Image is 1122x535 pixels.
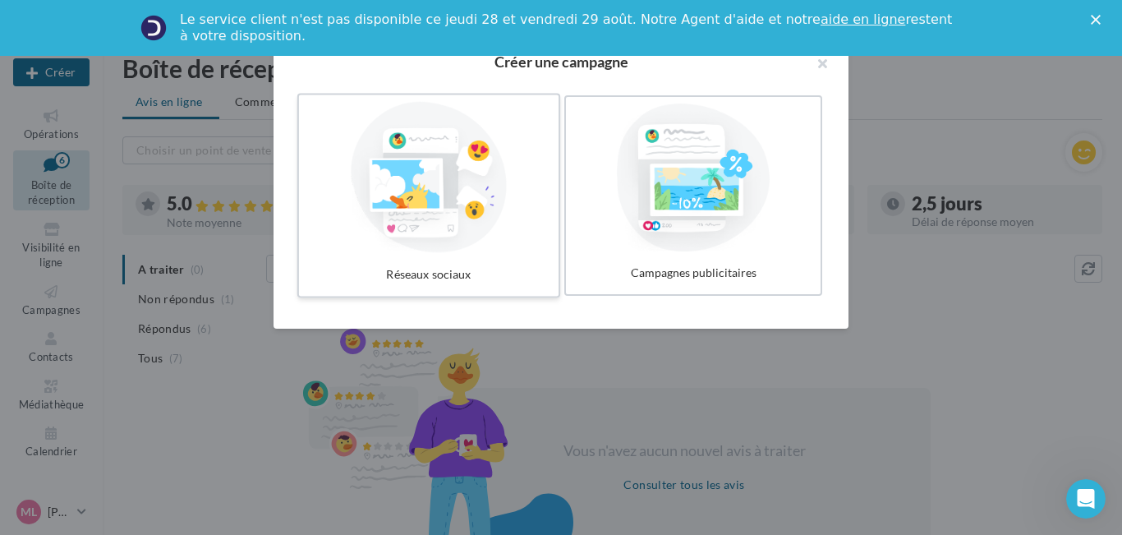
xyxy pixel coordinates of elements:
[1066,479,1106,519] iframe: Intercom live chat
[572,258,814,288] div: Campagnes publicitaires
[140,15,167,41] img: Profile image for Service-Client
[821,12,905,27] a: aide en ligne
[180,12,955,44] div: Le service client n'est pas disponible ce jeudi 28 et vendredi 29 août. Notre Agent d'aide et not...
[1091,15,1107,25] div: Fermer
[300,54,822,69] h2: Créer une campagne
[306,260,552,290] div: Réseaux sociaux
